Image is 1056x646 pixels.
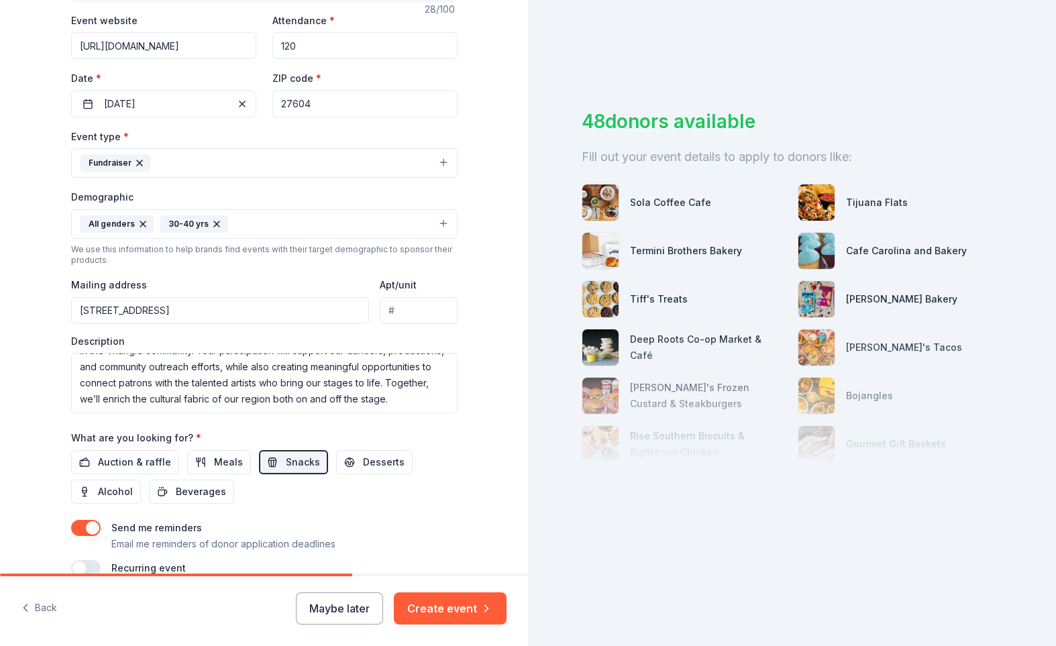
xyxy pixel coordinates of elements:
span: Desserts [363,454,405,470]
button: Back [21,594,57,623]
p: Email me reminders of donor application deadlines [111,536,335,552]
label: Demographic [71,191,134,204]
div: 28 /100 [425,1,458,17]
button: Maybe later [296,592,383,625]
span: Beverages [176,484,226,500]
label: ZIP code [272,72,321,85]
div: Termini Brothers Bakery [630,243,742,259]
img: photo for Cafe Carolina and Bakery [798,233,835,269]
label: Mailing address [71,278,147,292]
input: Enter a US address [71,297,370,324]
button: Meals [187,450,251,474]
label: Event website [71,14,138,28]
div: 30-40 yrs [160,215,228,233]
label: Apt/unit [380,278,417,292]
label: Attendance [272,14,335,28]
img: photo for Sola Coffee Cafe [582,184,619,221]
div: Cafe Carolina and Bakery [846,243,967,259]
button: [DATE] [71,91,256,117]
button: Fundraiser [71,148,458,178]
img: photo for Tijuana Flats [798,184,835,221]
label: Recurring event [111,562,186,574]
img: photo for Termini Brothers Bakery [582,233,619,269]
label: Description [71,335,125,348]
button: Auction & raffle [71,450,179,474]
textarea: This will be a fun-filled day of golf, [GEOGRAPHIC_DATA], and community support. This inaugural e... [71,353,458,413]
span: Snacks [286,454,320,470]
button: Create event [394,592,507,625]
div: Tiff's Treats [630,291,688,307]
div: Tijuana Flats [846,195,908,211]
label: What are you looking for? [71,431,201,445]
img: photo for Tiff's Treats [582,281,619,317]
div: [PERSON_NAME] Bakery [846,291,957,307]
span: Alcohol [98,484,133,500]
button: Alcohol [71,480,141,504]
div: Sola Coffee Cafe [630,195,711,211]
div: All genders [80,215,154,233]
div: We use this information to help brands find events with their target demographic to sponsor their... [71,244,458,266]
img: photo for Bobo's Bakery [798,281,835,317]
label: Send me reminders [111,522,202,533]
button: All genders30-40 yrs [71,209,458,239]
div: Fundraiser [80,154,151,172]
div: Fill out your event details to apply to donors like: [582,146,1002,168]
input: https://www... [71,32,256,59]
button: Desserts [336,450,413,474]
label: Date [71,72,256,85]
label: Event type [71,130,129,144]
input: 20 [272,32,458,59]
button: Snacks [259,450,328,474]
div: 48 donors available [582,107,1002,136]
input: 12345 (U.S. only) [272,91,458,117]
span: Auction & raffle [98,454,171,470]
span: Meals [214,454,243,470]
input: # [380,297,457,324]
button: Beverages [149,480,234,504]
